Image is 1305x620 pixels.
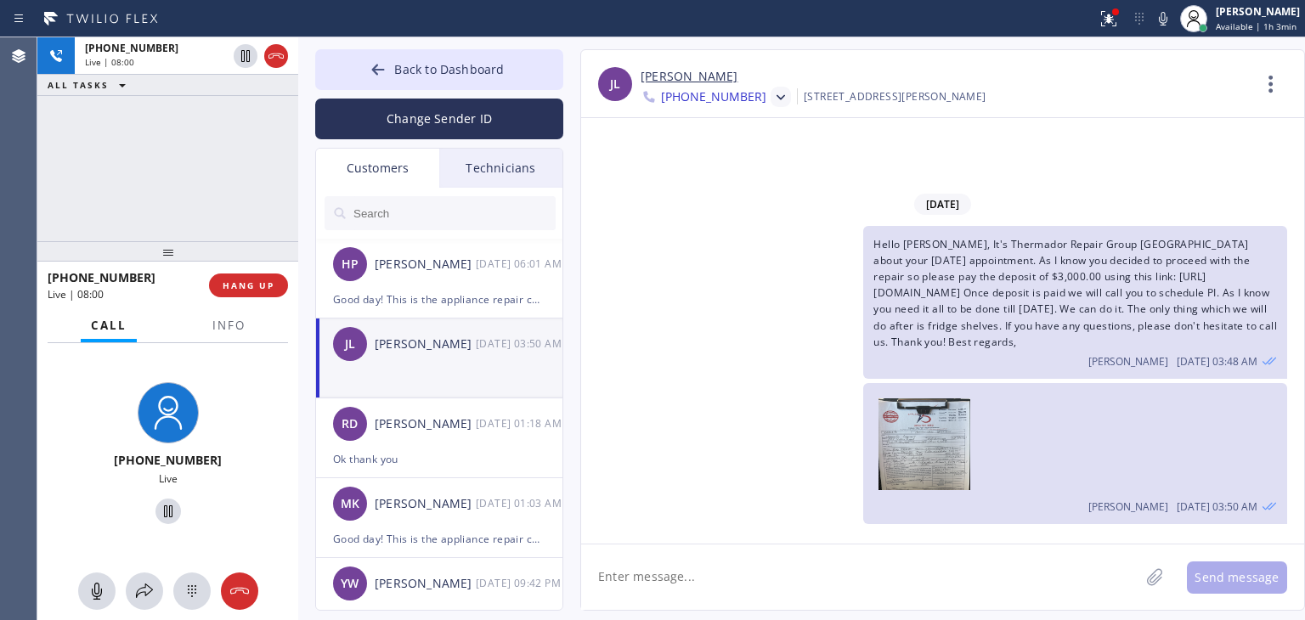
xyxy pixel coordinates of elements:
span: [PERSON_NAME] [1088,354,1168,369]
div: [PERSON_NAME] [375,574,476,594]
button: Back to Dashboard [315,49,563,90]
div: Technicians [439,149,562,188]
span: Info [212,318,246,333]
span: [PHONE_NUMBER] [85,41,178,55]
div: 08/27/2025 9:48 AM [863,226,1287,379]
div: 08/27/2025 9:18 AM [476,414,564,433]
span: [PHONE_NUMBER] [661,88,766,109]
span: JL [610,75,620,94]
button: Mute [1151,7,1175,31]
div: [PERSON_NAME] [375,255,476,274]
div: Ok thank you [333,449,545,469]
span: [PHONE_NUMBER] [48,269,155,285]
span: ALL TASKS [48,79,109,91]
img: c39b34a3-d4b5-475f-9a22-c07024229edb.jpeg [878,398,970,500]
span: JL [345,335,355,354]
div: [STREET_ADDRESS][PERSON_NAME] [804,87,986,106]
button: Send message [1187,561,1287,594]
button: Hold Customer [155,499,181,524]
button: Hang up [221,572,258,610]
span: [PERSON_NAME] [1088,499,1168,514]
button: Mute [78,572,116,610]
div: [PERSON_NAME] [375,335,476,354]
span: Call [91,318,127,333]
button: Hang up [264,44,288,68]
a: [PERSON_NAME] [641,67,737,87]
div: Customers [316,149,439,188]
div: [PERSON_NAME] [375,414,476,434]
span: HP [342,255,359,274]
button: Change Sender ID [315,99,563,139]
button: Call [81,309,137,342]
div: 08/27/2025 9:03 AM [476,493,564,513]
input: Search [352,196,556,230]
span: Live [159,471,178,486]
button: Open dialpad [173,572,211,610]
span: Live | 08:00 [48,287,104,302]
button: ALL TASKS [37,75,143,95]
div: [PERSON_NAME] [375,494,476,514]
span: [DATE] [914,194,971,215]
span: MK [341,494,359,514]
button: HANG UP [209,273,288,297]
div: 08/27/2025 9:50 AM [863,383,1287,524]
span: Hello [PERSON_NAME], It's Thermador Repair Group [GEOGRAPHIC_DATA] about your [DATE] appointment.... [873,237,1277,349]
div: 08/27/2025 9:42 AM [476,573,564,593]
span: RD [342,414,358,434]
div: Good day! This is the appliance repair company you recently contacted. Unfortunately our phone re... [333,290,545,309]
button: Open directory [126,572,163,610]
div: Good day! This is the appliance repair company you recently contacted. Unfortunately our phone re... [333,529,545,549]
span: HANG UP [223,279,274,291]
button: Hold Customer [234,44,257,68]
div: [PERSON_NAME] [1216,4,1300,19]
span: Available | 1h 3min [1216,20,1297,32]
span: Live | 08:00 [85,56,134,68]
span: [DATE] 03:48 AM [1177,354,1257,369]
div: 08/27/2025 9:50 AM [476,334,564,353]
span: [DATE] 03:50 AM [1177,499,1257,514]
div: 08/28/2025 9:01 AM [476,254,564,273]
span: YW [341,574,359,594]
button: Info [202,309,256,342]
span: [PHONE_NUMBER] [114,452,222,468]
span: Back to Dashboard [394,61,504,77]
